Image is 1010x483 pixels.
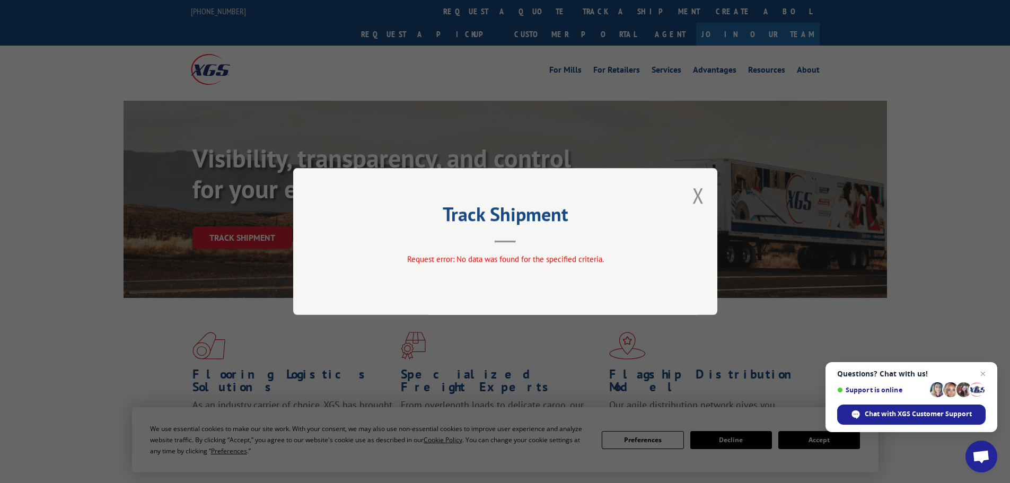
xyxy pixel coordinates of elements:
span: Questions? Chat with us! [837,370,986,378]
span: Close chat [977,367,989,380]
div: Chat with XGS Customer Support [837,405,986,425]
div: Open chat [965,441,997,472]
h2: Track Shipment [346,207,664,227]
button: Close modal [692,181,704,209]
span: Chat with XGS Customer Support [865,409,972,419]
span: Support is online [837,386,926,394]
span: Request error: No data was found for the specified criteria. [407,254,603,264]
